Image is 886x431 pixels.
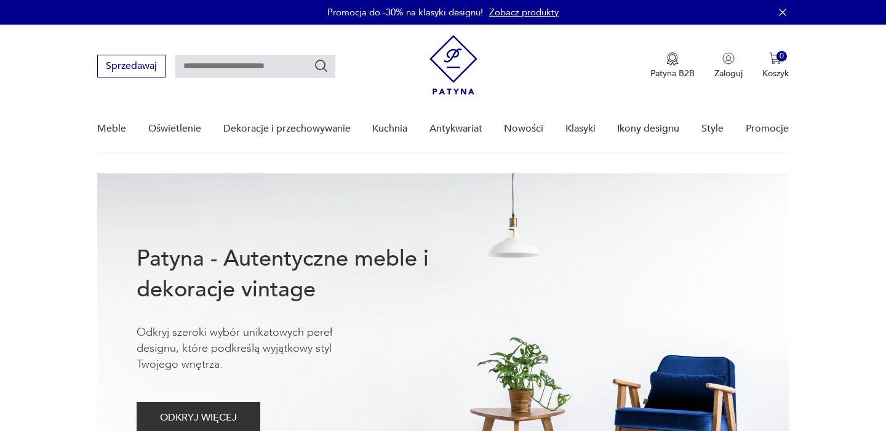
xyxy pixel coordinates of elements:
[769,52,781,65] img: Ikona koszyka
[504,105,543,152] a: Nowości
[97,55,166,77] button: Sprzedawaj
[327,6,483,18] p: Promocja do -30% na klasyki designu!
[429,105,482,152] a: Antykwariat
[722,52,735,65] img: Ikonka użytkownika
[650,52,695,79] a: Ikona medaluPatyna B2B
[776,51,787,61] div: 0
[314,58,329,73] button: Szukaj
[762,52,789,79] button: 0Koszyk
[429,35,477,95] img: Patyna - sklep z meblami i dekoracjami vintage
[701,105,724,152] a: Style
[666,52,679,66] img: Ikona medalu
[617,105,679,152] a: Ikony designu
[650,52,695,79] button: Patyna B2B
[97,105,126,152] a: Meble
[372,105,407,152] a: Kuchnia
[714,52,743,79] button: Zaloguj
[746,105,789,152] a: Promocje
[489,6,559,18] a: Zobacz produkty
[565,105,596,152] a: Klasyki
[714,68,743,79] p: Zaloguj
[137,414,260,423] a: ODKRYJ WIĘCEJ
[223,105,351,152] a: Dekoracje i przechowywanie
[148,105,201,152] a: Oświetlenie
[97,63,166,71] a: Sprzedawaj
[762,68,789,79] p: Koszyk
[137,243,469,305] h1: Patyna - Autentyczne meble i dekoracje vintage
[137,325,370,373] p: Odkryj szeroki wybór unikatowych pereł designu, które podkreślą wyjątkowy styl Twojego wnętrza.
[650,68,695,79] p: Patyna B2B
